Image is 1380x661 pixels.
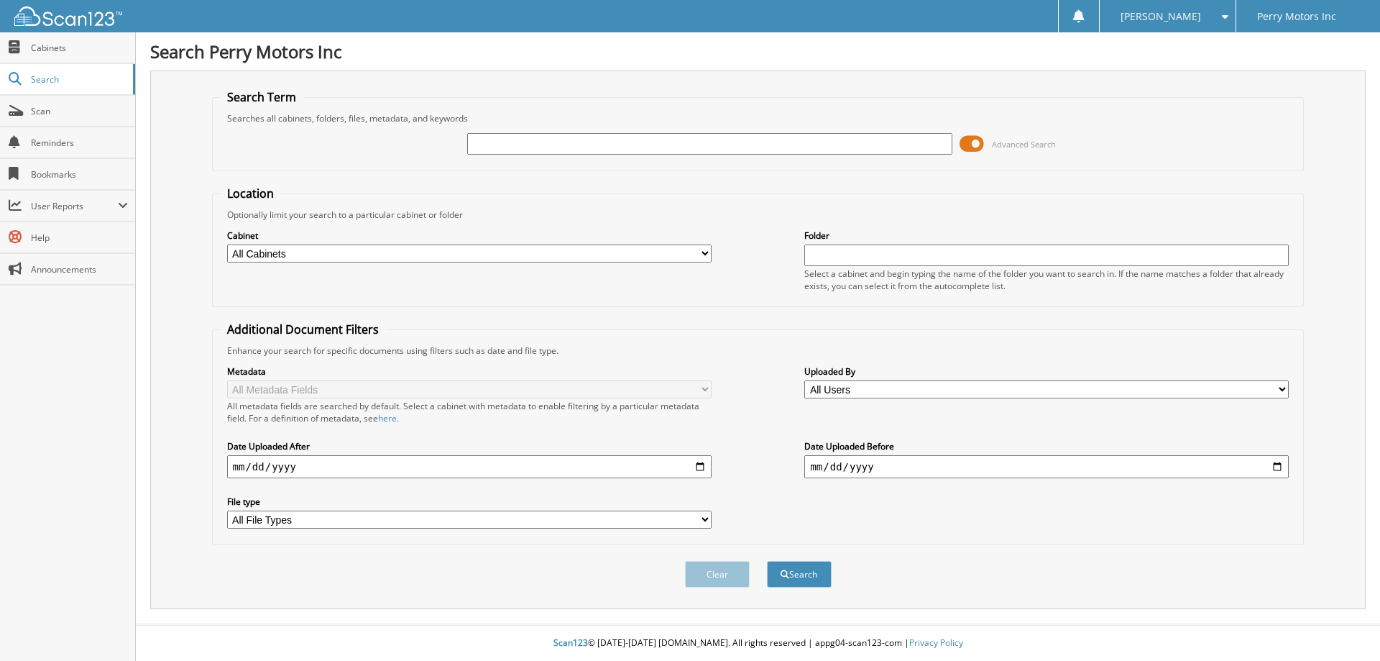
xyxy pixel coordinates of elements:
span: Scan [31,105,128,117]
span: Perry Motors Inc [1257,12,1336,21]
div: All metadata fields are searched by default. Select a cabinet with metadata to enable filtering b... [227,400,712,424]
label: Date Uploaded After [227,440,712,452]
span: User Reports [31,200,118,212]
input: end [804,455,1289,478]
span: Help [31,232,128,244]
input: start [227,455,712,478]
div: Enhance your search for specific documents using filters such as date and file type. [220,345,1297,357]
span: Scan123 [553,637,588,649]
span: Cabinets [31,42,128,54]
div: © [DATE]-[DATE] [DOMAIN_NAME]. All rights reserved | appg04-scan123-com | [136,626,1380,661]
iframe: Chat Widget [1308,592,1380,661]
button: Clear [685,561,750,588]
label: Uploaded By [804,365,1289,378]
span: Announcements [31,263,128,275]
a: here [378,412,397,424]
label: File type [227,496,712,508]
button: Search [767,561,832,588]
a: Privacy Policy [909,637,963,649]
span: Bookmarks [31,168,128,181]
label: Date Uploaded Before [804,440,1289,452]
h1: Search Perry Motors Inc [150,40,1366,63]
img: scan123-logo-white.svg [14,6,122,26]
legend: Search Term [220,89,303,105]
span: Advanced Search [992,139,1056,150]
span: Reminders [31,137,128,149]
div: Optionally limit your search to a particular cabinet or folder [220,209,1297,221]
div: Select a cabinet and begin typing the name of the folder you want to search in. If the name match... [804,268,1289,292]
div: Searches all cabinets, folders, files, metadata, and keywords [220,112,1297,124]
label: Cabinet [227,229,712,242]
label: Metadata [227,365,712,378]
span: Search [31,73,126,86]
legend: Additional Document Filters [220,322,386,337]
span: [PERSON_NAME] [1121,12,1201,21]
legend: Location [220,186,281,201]
label: Folder [804,229,1289,242]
